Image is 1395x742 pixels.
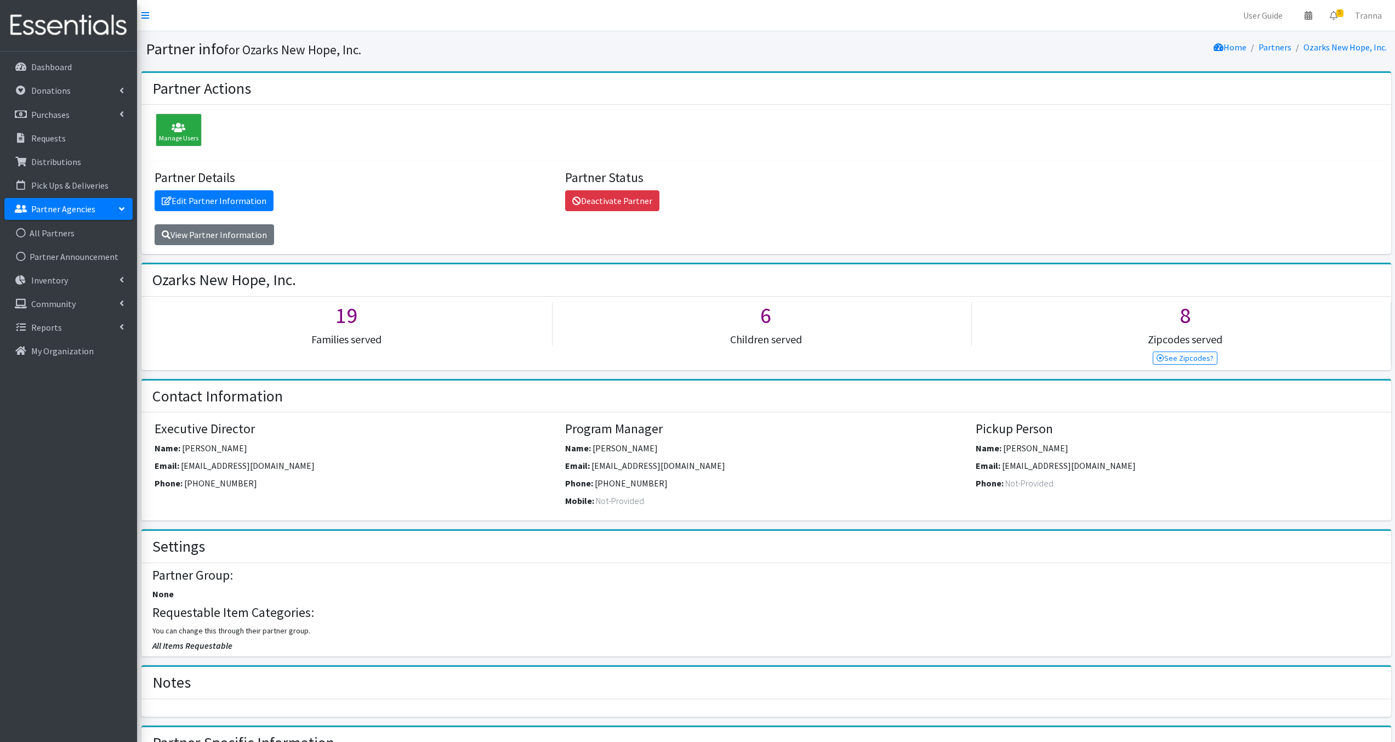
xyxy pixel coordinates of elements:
[150,126,202,137] a: Manage Users
[31,203,95,214] p: Partner Agencies
[152,625,1380,637] p: You can change this through their partner group.
[565,170,967,186] h4: Partner Status
[591,460,725,471] span: [EMAIL_ADDRESS][DOMAIN_NAME]
[31,109,70,120] p: Purchases
[141,302,552,328] h1: 19
[4,269,133,291] a: Inventory
[155,421,557,437] h4: Executive Director
[1346,4,1391,26] a: Tranna
[152,605,1380,621] h4: Requestable Item Categories:
[1321,4,1346,26] a: 5
[155,190,274,211] a: Edit Partner Information
[4,222,133,244] a: All Partners
[31,345,94,356] p: My Organization
[152,80,251,98] h2: Partner Actions
[4,316,133,338] a: Reports
[31,156,81,167] p: Distributions
[596,495,644,506] span: Not-Provided
[152,271,296,290] h2: Ozarks New Hope, Inc.
[152,673,191,692] h2: Notes
[141,333,552,346] h5: Families served
[565,477,593,490] label: Phone:
[565,421,967,437] h4: Program Manager
[4,151,133,173] a: Distributions
[1002,460,1136,471] span: [EMAIL_ADDRESS][DOMAIN_NAME]
[4,198,133,220] a: Partner Agencies
[224,42,361,58] small: for Ozarks New Hope, Inc.
[146,39,762,59] h1: Partner info
[1234,4,1291,26] a: User Guide
[4,80,133,101] a: Donations
[1005,478,1054,489] span: Not-Provided
[152,568,1380,584] h4: Partner Group:
[155,459,179,472] label: Email:
[155,224,274,245] a: View Partner Information
[980,302,1391,328] h1: 8
[31,322,62,333] p: Reports
[152,640,232,651] span: All Items Requestable
[593,443,658,454] span: [PERSON_NAME]
[155,477,183,490] label: Phone:
[31,298,76,309] p: Community
[565,459,590,472] label: Email:
[152,537,205,556] h2: Settings
[561,302,971,328] h1: 6
[4,56,133,78] a: Dashboard
[31,180,109,191] p: Pick Ups & Deliveries
[155,170,557,186] h4: Partner Details
[4,293,133,315] a: Community
[1259,42,1291,53] a: Partners
[31,85,71,96] p: Donations
[565,494,594,507] label: Mobile:
[182,443,247,454] span: [PERSON_NAME]
[4,246,133,268] a: Partner Announcement
[565,441,591,455] label: Name:
[4,104,133,126] a: Purchases
[1303,42,1387,53] a: Ozarks New Hope, Inc.
[4,127,133,149] a: Requests
[31,133,66,144] p: Requests
[980,333,1391,346] h5: Zipcodes served
[155,441,180,455] label: Name:
[1214,42,1246,53] a: Home
[976,477,1004,490] label: Phone:
[31,61,72,72] p: Dashboard
[4,7,133,44] img: HumanEssentials
[4,174,133,196] a: Pick Ups & Deliveries
[152,587,174,601] label: None
[565,190,659,211] a: Deactivate Partner
[31,275,68,286] p: Inventory
[152,387,283,406] h2: Contact Information
[184,478,257,489] span: [PHONE_NUMBER]
[976,441,1001,455] label: Name:
[595,478,668,489] span: [PHONE_NUMBER]
[156,114,202,146] div: Manage Users
[1153,352,1218,365] a: See Zipcodes?
[1003,443,1068,454] span: [PERSON_NAME]
[976,459,1000,472] label: Email:
[181,460,315,471] span: [EMAIL_ADDRESS][DOMAIN_NAME]
[4,340,133,362] a: My Organization
[976,421,1378,437] h4: Pickup Person
[561,333,971,346] h5: Children served
[1336,9,1343,17] span: 5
